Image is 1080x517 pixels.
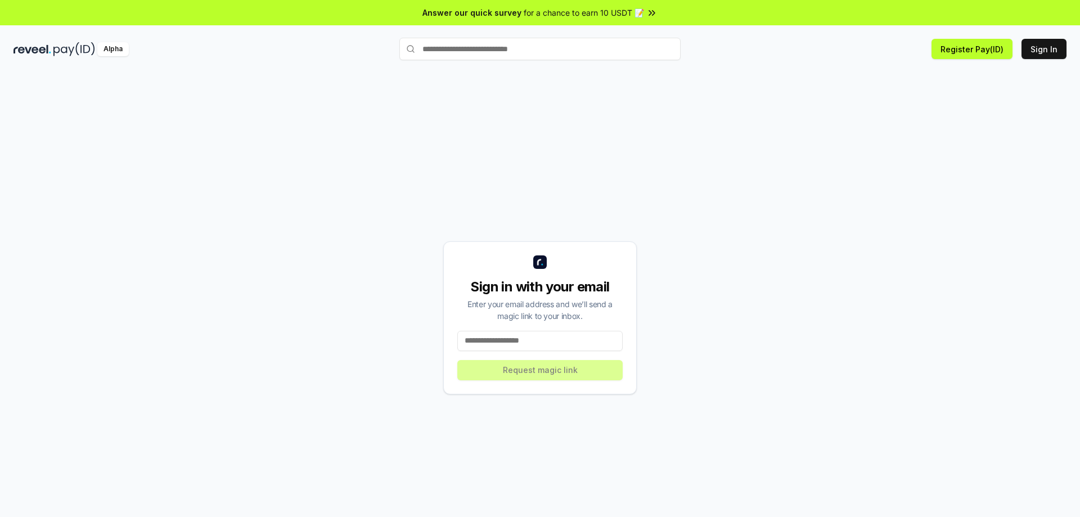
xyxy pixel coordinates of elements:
[931,39,1012,59] button: Register Pay(ID)
[524,7,644,19] span: for a chance to earn 10 USDT 📝
[13,42,51,56] img: reveel_dark
[1021,39,1066,59] button: Sign In
[457,278,623,296] div: Sign in with your email
[457,298,623,322] div: Enter your email address and we’ll send a magic link to your inbox.
[53,42,95,56] img: pay_id
[533,255,547,269] img: logo_small
[422,7,521,19] span: Answer our quick survey
[97,42,129,56] div: Alpha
